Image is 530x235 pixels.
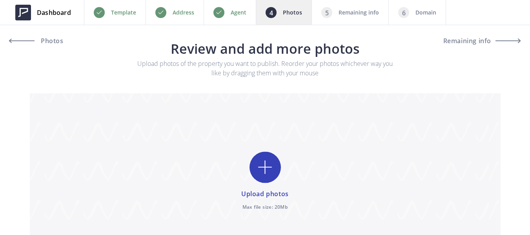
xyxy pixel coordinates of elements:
[443,31,521,50] button: Remaining info
[9,31,80,50] a: Photos
[231,8,246,17] p: Agent
[415,8,436,17] p: Domain
[339,8,379,17] p: Remaining info
[173,8,194,17] p: Address
[134,59,396,78] p: Upload photos of the property you want to publish. Reorder your photos whichever way you like by ...
[443,38,491,44] span: Remaining info
[9,1,77,24] a: Dashboard
[37,8,71,17] span: Dashboard
[39,38,64,44] span: Photos
[111,8,136,17] p: Template
[283,8,302,17] p: Photos
[6,42,524,56] h3: Review and add more photos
